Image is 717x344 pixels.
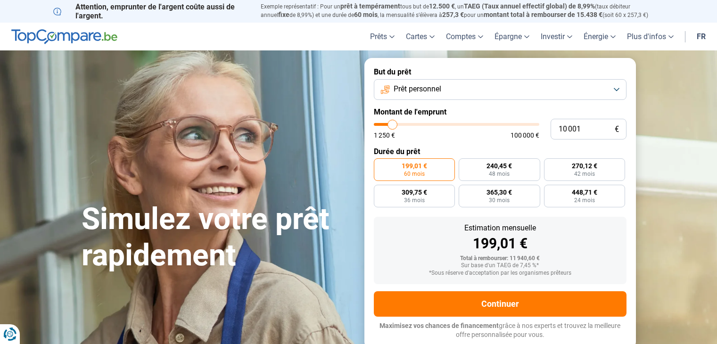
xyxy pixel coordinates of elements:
[535,23,578,50] a: Investir
[402,163,427,169] span: 199,01 €
[374,67,626,76] label: But du prêt
[394,84,441,94] span: Prêt personnel
[486,163,512,169] span: 240,45 €
[374,291,626,317] button: Continuer
[381,262,619,269] div: Sur base d'un TAEG de 7,45 %*
[440,23,489,50] a: Comptes
[429,2,455,10] span: 12.500 €
[486,189,512,196] span: 365,30 €
[381,270,619,277] div: *Sous réserve d'acceptation par les organismes prêteurs
[572,163,597,169] span: 270,12 €
[511,132,539,139] span: 100 000 €
[621,23,679,50] a: Plus d'infos
[381,255,619,262] div: Total à rembourser: 11 940,60 €
[574,197,595,203] span: 24 mois
[691,23,711,50] a: fr
[381,237,619,251] div: 199,01 €
[374,321,626,340] p: grâce à nos experts et trouvez la meilleure offre personnalisée pour vous.
[574,171,595,177] span: 42 mois
[572,189,597,196] span: 448,71 €
[615,125,619,133] span: €
[278,11,289,18] span: fixe
[484,11,602,18] span: montant total à rembourser de 15.438 €
[374,107,626,116] label: Montant de l'emprunt
[489,23,535,50] a: Épargne
[402,189,427,196] span: 309,75 €
[82,201,353,274] h1: Simulez votre prêt rapidement
[381,224,619,232] div: Estimation mensuelle
[340,2,400,10] span: prêt à tempérament
[404,197,425,203] span: 36 mois
[400,23,440,50] a: Cartes
[379,322,499,329] span: Maximisez vos chances de financement
[374,79,626,100] button: Prêt personnel
[374,132,395,139] span: 1 250 €
[404,171,425,177] span: 60 mois
[261,2,664,19] p: Exemple représentatif : Pour un tous but de , un (taux débiteur annuel de 8,99%) et une durée de ...
[354,11,378,18] span: 60 mois
[53,2,249,20] p: Attention, emprunter de l'argent coûte aussi de l'argent.
[11,29,117,44] img: TopCompare
[489,171,510,177] span: 48 mois
[578,23,621,50] a: Énergie
[364,23,400,50] a: Prêts
[489,197,510,203] span: 30 mois
[374,147,626,156] label: Durée du prêt
[442,11,464,18] span: 257,3 €
[464,2,595,10] span: TAEG (Taux annuel effectif global) de 8,99%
